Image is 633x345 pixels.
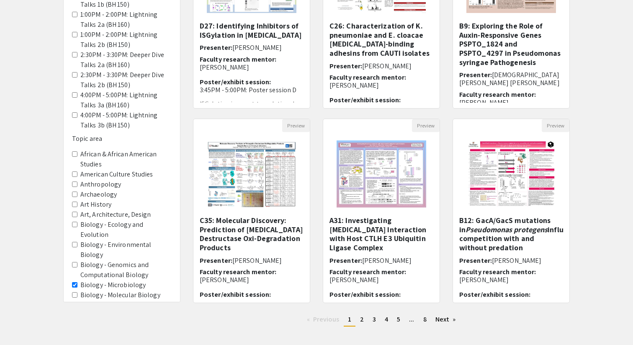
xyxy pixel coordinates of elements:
img: <p>C35: Molecular Discovery: Prediction of Tetracycline Destructase Oxi-Degradation Products</p> [198,132,304,216]
h5: C26: Characterization of K. pneumoniae and E. cloacae [MEDICAL_DATA]-binding adhesins from CAUTI ... [329,21,433,57]
label: 1:00PM - 2:00PM: Lightning Talks 2a (BH 160) [80,10,172,30]
ul: Pagination [193,313,570,327]
label: Biology - Genomics and Computational Biology [80,260,172,280]
label: 2:30PM - 3:30PM: Deeper Dive Talks 2a (BH 160) [80,50,172,70]
h5: B9: Exploring the Role of Auxin-Responsive Genes PSPTO_1824 and PSPTO_4297 in Pseudomonas syringa... [459,21,563,67]
div: Open Presentation <p>C35: Molecular Discovery: Prediction of Tetracycline Destructase Oxi-Degrada... [193,119,310,303]
h6: Presenter: [329,62,433,70]
span: Poster/exhibit session: [329,290,401,299]
span: Faculty research mentor: [329,267,406,276]
p: [PERSON_NAME] [200,276,304,284]
h5: D27: Identifying Inhibitors of ISGylation in [MEDICAL_DATA] [200,21,304,39]
span: ... [409,315,414,324]
span: Faculty research mentor: [200,55,276,64]
span: [DEMOGRAPHIC_DATA][PERSON_NAME] [PERSON_NAME] [459,70,560,87]
h6: Presenter: [200,44,304,52]
label: Biology - Environmental Biology [80,240,172,260]
label: 4:00PM - 5:00PM: Lightning Talks 3a (BH 160) [80,90,172,110]
em: Pseudomonas protegens [466,225,548,234]
span: [PERSON_NAME] [232,43,282,52]
span: 2 [360,315,364,324]
p: ISGylation is a post-translational modification involved in [MEDICAL_DATA] development and progre... [200,101,304,134]
span: 8 [423,315,427,324]
p: [PERSON_NAME] [459,276,563,284]
h6: Presenter: [329,257,433,265]
h6: Presenter: [459,71,563,87]
span: Previous [313,315,339,324]
h5: C35: Molecular Discovery: Prediction of [MEDICAL_DATA] Destructase Oxi-Degradation Products [200,216,304,252]
div: Open Presentation <p>A31: Investigating Rotavirus Interaction with Host CTLH E3 Ubiquitin Ligase ... [323,119,440,303]
span: 1 [348,315,351,324]
span: Poster/exhibit session: [459,290,530,299]
span: 5 [397,315,400,324]
label: 4:00PM - 5:00PM: Lightning Talks 3b (BH 150) [80,110,172,130]
span: Faculty research mentor: [459,267,536,276]
p: 3:45PM - 5:00PM: Poster session D [200,86,304,94]
img: <p>B12: GacA/GacS mutations in&nbsp;<em>Pseudomonas&nbsp;protegens</em> influence competition wit... [458,132,564,216]
label: 2:30PM - 3:30PM: Deeper Dive Talks 2b (BH 150) [80,70,172,90]
div: Open Presentation <p>B12: GacA/GacS mutations in&nbsp;<em>Pseudomonas&nbsp;protegens</em> influen... [453,119,570,303]
label: Art History [80,200,111,210]
label: 1:00PM - 2:00PM: Lightning Talks 2b (BH 150) [80,30,172,50]
label: African & African American Studies [80,149,172,169]
h5: A31: Investigating [MEDICAL_DATA] Interaction with Host CTLH E3 Ubiquitin Ligase Complex [329,216,433,252]
h6: Presenter: [459,257,563,265]
span: [PERSON_NAME] [232,256,282,265]
span: 4 [385,315,388,324]
h6: Topic area [72,135,172,143]
a: Next page [431,313,460,326]
iframe: Chat [6,307,36,339]
button: Preview [542,119,569,132]
label: Biology - Ecology and Evolution [80,220,172,240]
img: <p>A31: Investigating Rotavirus Interaction with Host CTLH E3 Ubiquitin Ligase Complex</p> [328,132,434,216]
label: Biology - Microbiology [80,280,146,290]
p: [PERSON_NAME] [459,99,563,106]
p: [PERSON_NAME] [200,63,304,71]
label: Archaeology [80,189,117,200]
span: Faculty research mentor: [200,267,276,276]
span: Poster/exhibit session: [200,290,271,299]
h6: Presenter: [200,257,304,265]
label: Anthropology [80,179,121,189]
label: American Culture Studies [80,169,153,179]
span: [PERSON_NAME] [492,256,541,265]
label: Biology - Molecular Biology and Biochemistry [80,290,172,310]
span: Faculty research mentor: [329,73,406,82]
span: [PERSON_NAME] [362,62,412,70]
p: [PERSON_NAME] [329,81,433,89]
span: Faculty research mentor: [459,90,536,99]
span: Poster/exhibit session: [200,78,271,86]
span: [PERSON_NAME] [362,256,412,265]
h5: B12: GacA/GacS mutations in influence competition with and without predation [459,216,563,252]
span: Poster/exhibit session: [329,96,401,104]
span: 3 [373,315,376,324]
p: [PERSON_NAME] [329,276,433,284]
label: Art, Architecture, Design [80,210,151,220]
button: Preview [282,119,310,132]
button: Preview [412,119,440,132]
